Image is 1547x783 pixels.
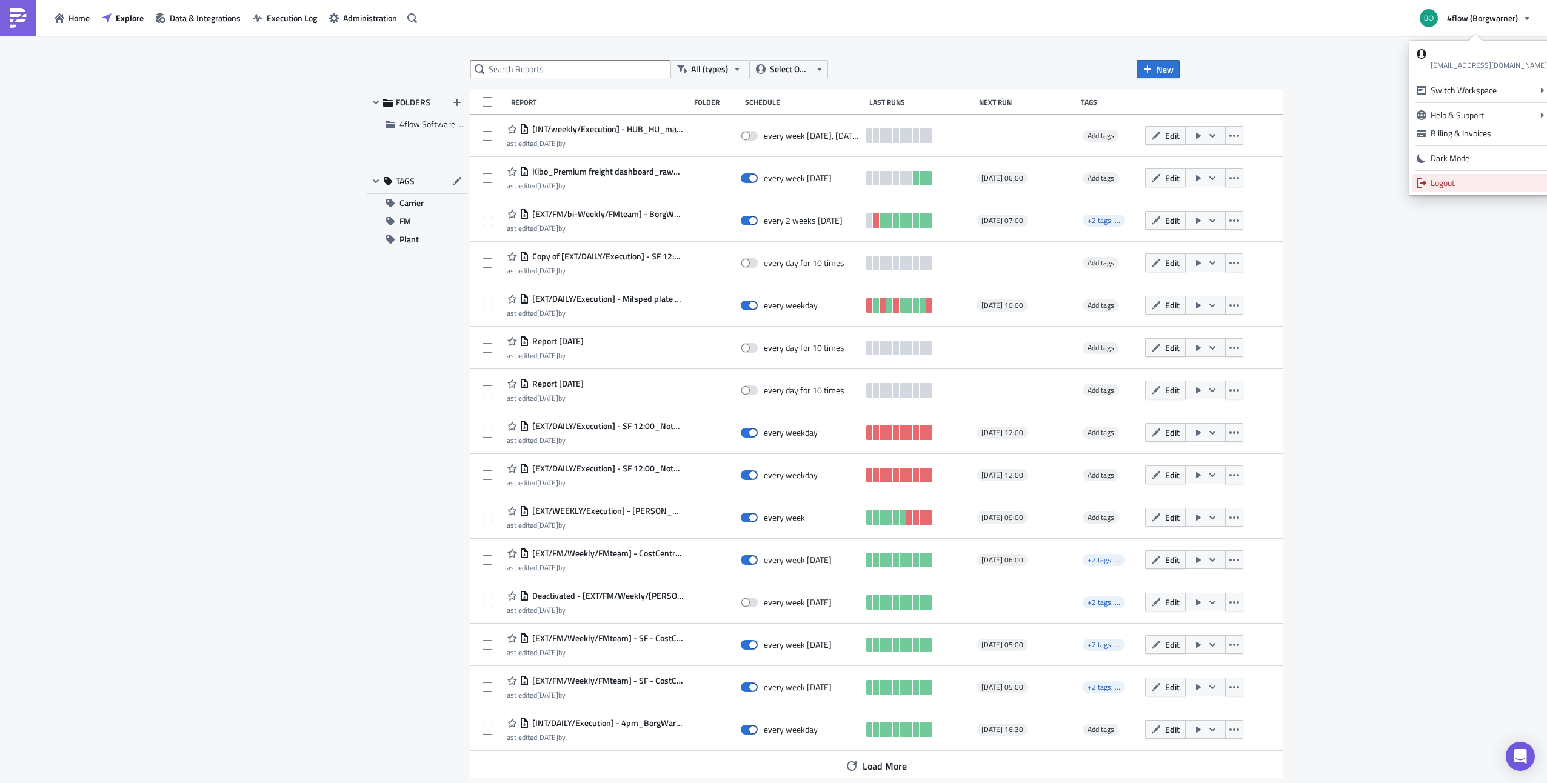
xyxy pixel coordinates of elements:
span: [DATE] 06:00 [981,555,1023,565]
span: Report 2025-05-20 [529,378,584,389]
span: Carrier [399,194,424,212]
span: Edit [1165,172,1180,184]
div: last edited by [505,436,684,445]
button: Edit [1145,253,1186,272]
span: Select Owner [770,62,810,76]
div: every day for 10 times [764,342,844,353]
span: Add tags [1083,172,1119,184]
button: Administration [323,8,403,27]
button: Edit [1145,635,1186,654]
span: +2 tags: FM, Carrier [1083,215,1125,227]
span: Edit [1165,553,1180,566]
span: Edit [1165,426,1180,439]
span: Edit [1165,384,1180,396]
span: Add tags [1088,342,1114,353]
span: Deactivated - [EXT/FM/Weekly/bence.varga] - BorgWarner - Old shipments with no billing run [529,590,684,601]
div: Billing & Invoices [1431,127,1547,139]
button: New [1137,60,1180,78]
button: Plant [367,230,467,248]
div: last edited by [505,224,684,233]
button: Edit [1145,126,1186,145]
span: Add tags [1088,299,1114,311]
span: Add tags [1088,172,1114,184]
span: Administration [343,12,397,24]
button: Home [48,8,96,27]
span: Add tags [1083,724,1119,736]
div: every weekday [764,470,818,481]
time: 2025-09-12T11:57:29Z [537,477,558,488]
span: Edit [1165,596,1180,608]
span: Add tags [1083,130,1119,142]
div: Open Intercom Messenger [1506,742,1535,771]
span: [EXT/DAILY/Execution] - SF 12:00_Not_collected_external sending to carrier [529,463,684,474]
button: Edit [1145,381,1186,399]
span: Edit [1165,638,1180,651]
div: last edited by [505,351,584,360]
div: every week [764,512,805,523]
button: All (types) [670,60,749,78]
div: every day for 10 times [764,385,844,396]
time: 2025-08-08T10:01:23Z [537,562,558,573]
span: +2 tags: FM, Carrier [1088,215,1149,226]
span: Add tags [1088,469,1114,481]
span: Data & Integrations [170,12,241,24]
div: every week on Monday [764,682,832,693]
button: Edit [1145,211,1186,230]
time: 2025-08-14T10:54:49Z [537,222,558,234]
span: Add tags [1083,511,1119,524]
div: Help & Support [1431,109,1533,121]
div: Switch Workspace [1431,84,1533,96]
a: Explore [96,8,150,27]
span: Edit [1165,129,1180,142]
span: Add tags [1083,384,1119,396]
button: Execution Log [247,8,323,27]
time: 2025-05-22T07:38:25Z [537,392,558,404]
span: Edit [1165,341,1180,354]
div: every week on Tuesday, Wednesday, Thursday [764,130,860,141]
span: Report 2025-06-03 [529,336,584,347]
span: +2 tags: FM, Plant [1083,554,1125,566]
div: every week on Wednesday [764,597,832,608]
button: Edit [1145,550,1186,569]
div: last edited by [505,521,684,530]
span: Edit [1165,468,1180,481]
span: Edit [1165,214,1180,227]
time: 2025-06-03T12:25:40Z [537,350,558,361]
span: [DATE] 07:00 [981,216,1023,225]
button: Edit [1145,720,1186,739]
span: [EXT/WEEKLY/Execution] - JAS FORWARDING GmbH KIBO premium price report [529,505,684,516]
span: Add tags [1083,342,1119,354]
div: last edited by [505,733,684,742]
span: Edit [1165,511,1180,524]
span: Add tags [1083,257,1119,269]
button: Carrier [367,194,467,212]
button: Edit [1145,168,1186,187]
span: Add tags [1088,511,1114,523]
div: Dark Mode [1431,152,1547,164]
div: every 2 weeks on Thursday [764,215,843,226]
span: FOLDERS [396,97,430,108]
span: Plant [399,230,419,248]
div: last edited by [505,393,584,402]
time: 2025-05-23T07:36:49Z [537,731,558,743]
span: [DATE] 06:00 [981,173,1023,183]
div: Tags [1081,98,1140,107]
span: +2 tags: FM, Plant [1088,554,1144,565]
span: +2 tags: FM, Plant [1083,681,1125,693]
div: last edited by [505,690,684,699]
span: +2 tags: FM, Carrier [1088,596,1149,608]
div: Last Runs [869,98,973,107]
div: last edited by [505,266,684,275]
div: last edited by [505,478,684,487]
div: Schedule [745,98,863,107]
span: [EMAIL_ADDRESS][DOMAIN_NAME] [1431,59,1547,71]
span: Execution Log [267,12,317,24]
img: PushMetrics [8,8,28,28]
button: Edit [1145,678,1186,696]
span: Load More [863,759,907,773]
button: Edit [1145,508,1186,527]
span: +2 tags: FM, Plant [1088,639,1144,650]
div: Folder [694,98,738,107]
